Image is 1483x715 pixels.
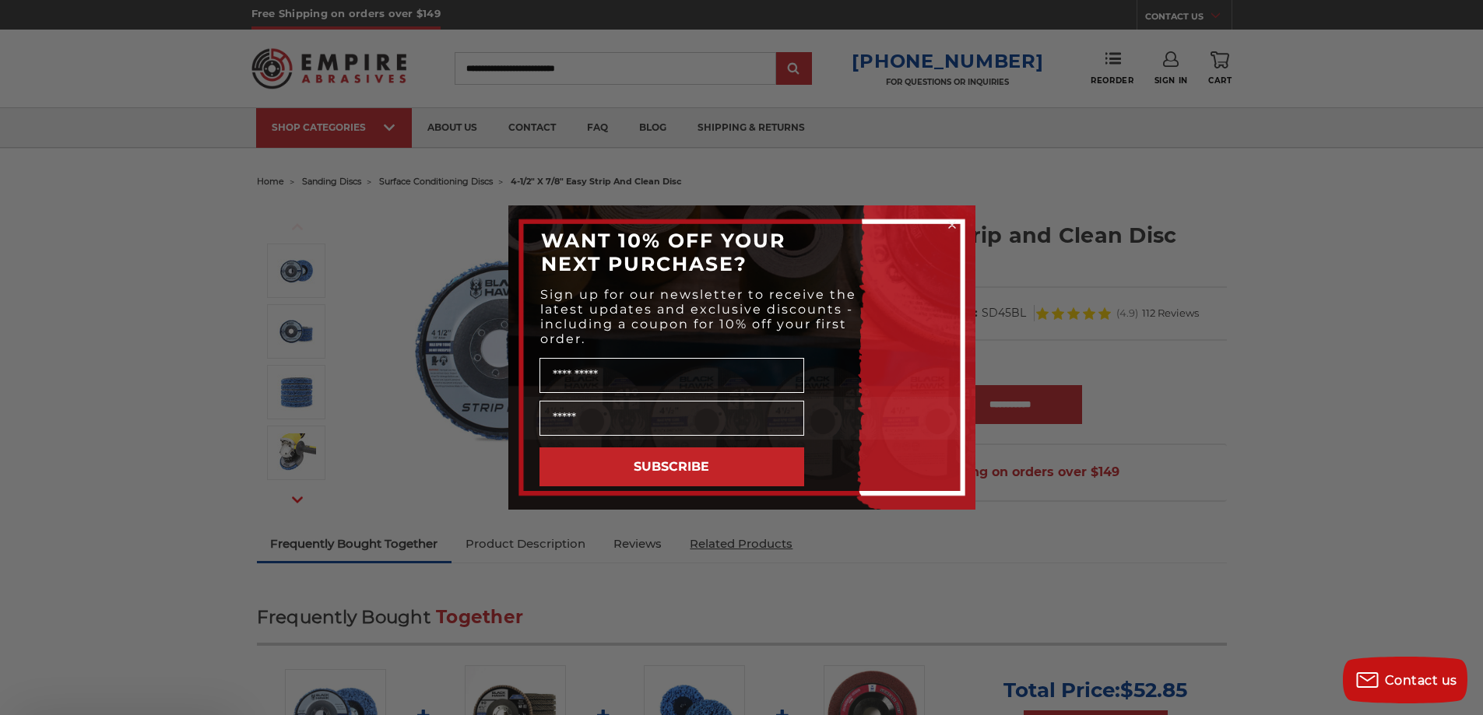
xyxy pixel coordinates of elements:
[1343,657,1467,703] button: Contact us
[540,287,856,346] span: Sign up for our newsletter to receive the latest updates and exclusive discounts - including a co...
[1385,673,1457,688] span: Contact us
[944,217,960,233] button: Close dialog
[539,447,804,486] button: SUBSCRIBE
[539,401,804,436] input: Email
[541,229,785,275] span: WANT 10% OFF YOUR NEXT PURCHASE?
